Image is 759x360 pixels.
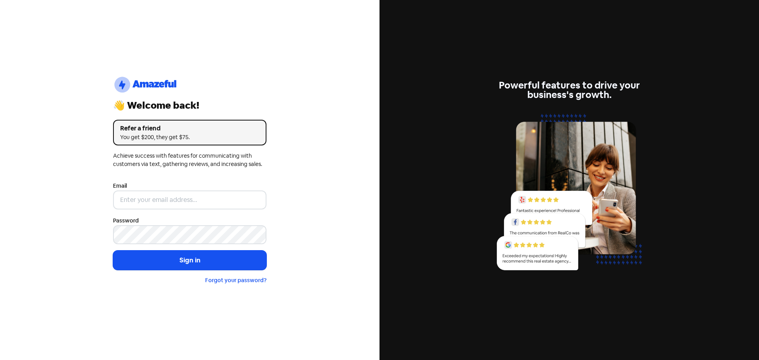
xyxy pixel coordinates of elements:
[493,109,646,279] img: reviews
[113,101,266,110] div: 👋 Welcome back!
[113,217,139,225] label: Password
[113,152,266,168] div: Achieve success with features for communicating with customers via text, gathering reviews, and i...
[113,190,266,209] input: Enter your email address...
[493,81,646,100] div: Powerful features to drive your business's growth.
[113,251,266,270] button: Sign in
[113,182,127,190] label: Email
[205,277,266,284] a: Forgot your password?
[120,133,259,141] div: You get $200, they get $75.
[120,124,259,133] div: Refer a friend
